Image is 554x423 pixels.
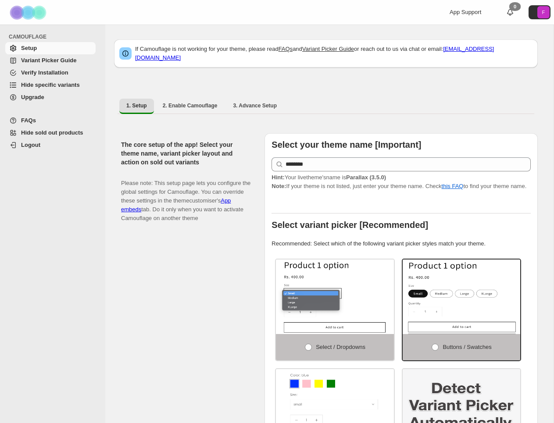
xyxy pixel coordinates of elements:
span: 1. Setup [126,102,147,109]
a: 0 [506,8,515,17]
b: Select variant picker [Recommended] [272,220,428,230]
a: FAQs [279,46,293,52]
strong: Note: [272,183,286,189]
a: Verify Installation [5,67,96,79]
span: 3. Advance Setup [233,102,277,109]
p: Please note: This setup page lets you configure the global settings for Camouflage. You can overr... [121,170,250,223]
strong: Parallax (3.5.0) [346,174,386,181]
span: Variant Picker Guide [21,57,76,64]
a: this FAQ [442,183,464,189]
a: Variant Picker Guide [302,46,354,52]
span: Setup [21,45,37,51]
span: FAQs [21,117,36,124]
span: Hide specific variants [21,82,80,88]
span: Your live theme's name is [272,174,386,181]
text: F [542,10,545,15]
p: Recommended: Select which of the following variant picker styles match your theme. [272,239,531,248]
span: CAMOUFLAGE [9,33,99,40]
span: Upgrade [21,94,44,100]
h2: The core setup of the app! Select your theme name, variant picker layout and action on sold out v... [121,140,250,167]
strong: Hint: [272,174,285,181]
a: Logout [5,139,96,151]
span: Hide sold out products [21,129,83,136]
span: Verify Installation [21,69,68,76]
img: Select / Dropdowns [276,259,394,334]
button: Avatar with initials F [529,5,550,19]
div: 0 [509,2,521,11]
span: 2. Enable Camouflage [163,102,218,109]
a: Variant Picker Guide [5,54,96,67]
a: Hide sold out products [5,127,96,139]
span: Logout [21,142,40,148]
span: Select / Dropdowns [316,344,365,350]
a: Setup [5,42,96,54]
span: Avatar with initials F [537,6,550,18]
span: App Support [450,9,481,15]
img: Camouflage [7,0,51,25]
img: Buttons / Swatches [403,259,521,334]
b: Select your theme name [Important] [272,140,421,149]
a: FAQs [5,114,96,127]
span: Buttons / Swatches [443,344,491,350]
a: Upgrade [5,91,96,103]
a: Hide specific variants [5,79,96,91]
p: If Camouflage is not working for your theme, please read and or reach out to us via chat or email: [135,45,533,62]
p: If your theme is not listed, just enter your theme name. Check to find your theme name. [272,173,531,191]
